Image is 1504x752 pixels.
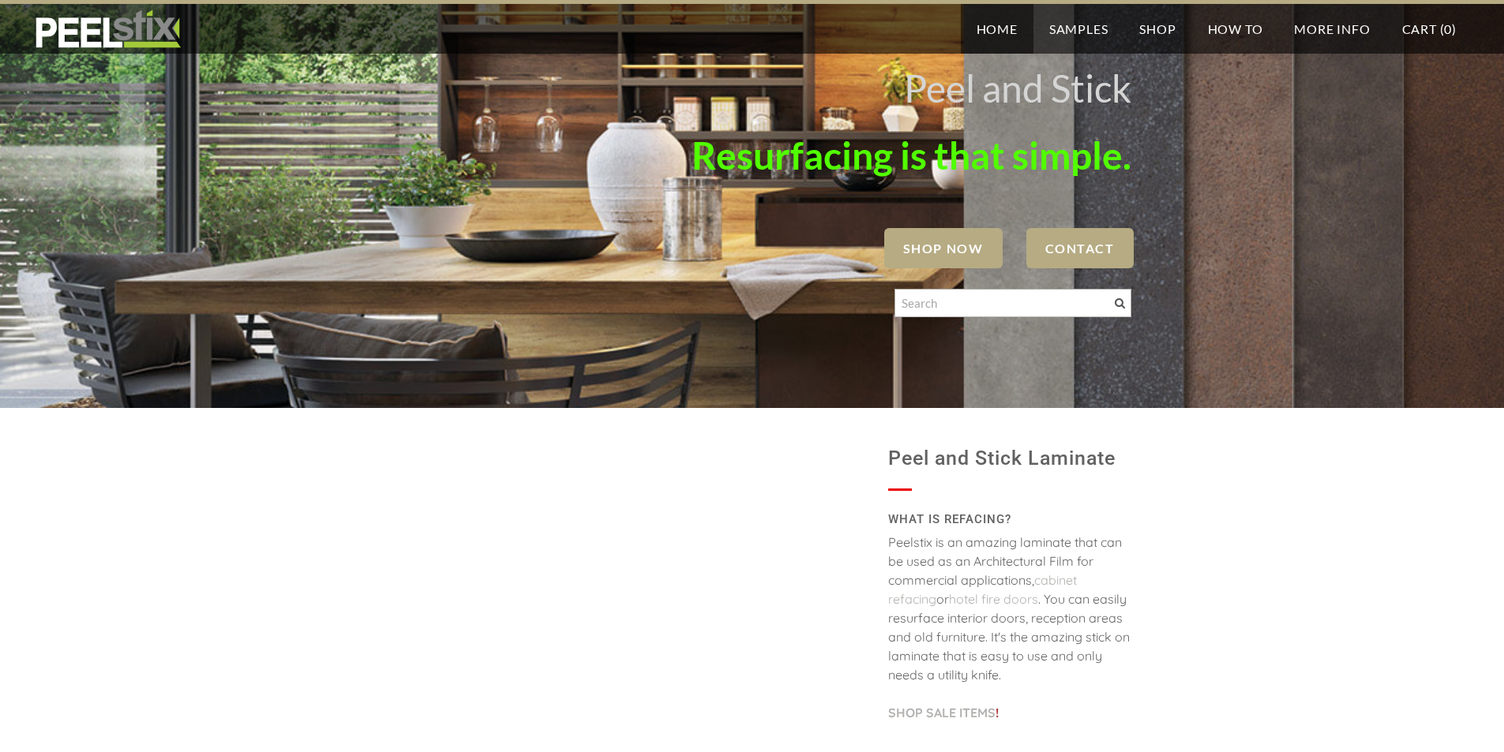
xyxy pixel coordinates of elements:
[904,65,1131,110] font: Peel and Stick ​
[1386,4,1472,54] a: Cart (0)
[1026,228,1134,268] a: Contact
[692,133,1131,178] font: Resurfacing is that simple.
[32,9,184,49] img: REFACE SUPPLIES
[1123,4,1191,54] a: Shop
[895,289,1131,317] input: Search
[888,572,1077,607] a: cabinet refacing
[1444,21,1452,36] span: 0
[888,705,999,720] font: !
[888,440,1131,477] h1: Peel and Stick Laminate
[888,507,1131,533] h2: WHAT IS REFACING?
[888,533,1131,738] div: Peelstix is an amazing laminate that can be used as an Architectural Film for commercial applicat...
[1033,4,1124,54] a: Samples
[884,228,1003,268] a: SHOP NOW
[1115,298,1125,309] span: Search
[1278,4,1386,54] a: More Info
[961,4,1033,54] a: Home
[1192,4,1279,54] a: How To
[888,705,996,720] a: SHOP SALE ITEMS
[949,591,1038,607] a: hotel fire doors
